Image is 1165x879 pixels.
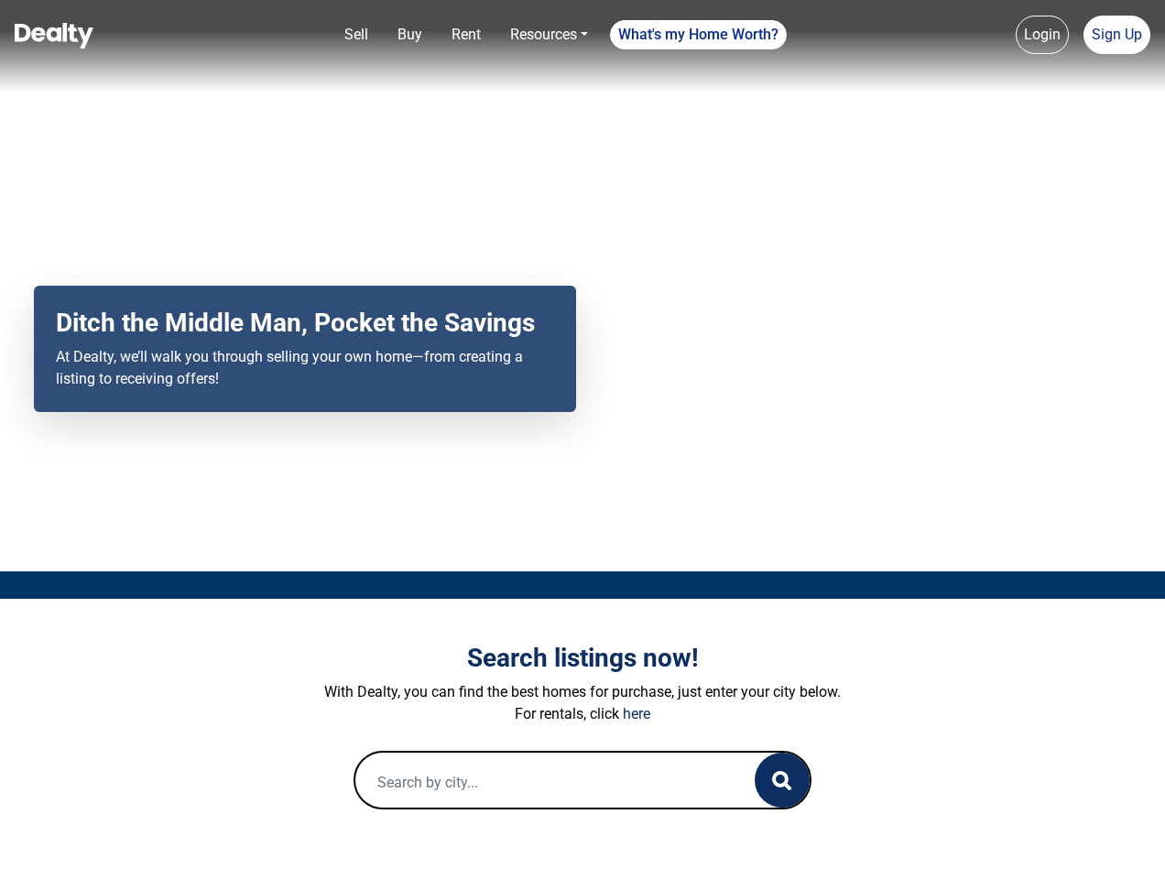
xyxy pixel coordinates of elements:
p: For rentals, click [74,703,1091,725]
p: With Dealty, you can find the best homes for purchase, just enter your city below. [74,681,1091,703]
a: Rent [444,16,488,53]
a: What's my Home Worth? [610,20,787,49]
a: Sell [337,16,376,53]
h3: Search listings now! [74,643,1091,674]
a: Buy [390,16,430,53]
a: here [623,705,650,722]
p: At Dealty, we’ll walk you through selling your own home—from creating a listing to receiving offers! [56,346,554,390]
input: Search by city... [355,753,718,811]
h2: Ditch the Middle Man, Pocket the Savings [56,308,554,339]
img: Dealty - Buy, Sell & Rent Homes [15,23,93,49]
a: Login [1016,16,1069,54]
a: Resources [503,16,595,53]
a: Sign Up [1083,16,1150,54]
